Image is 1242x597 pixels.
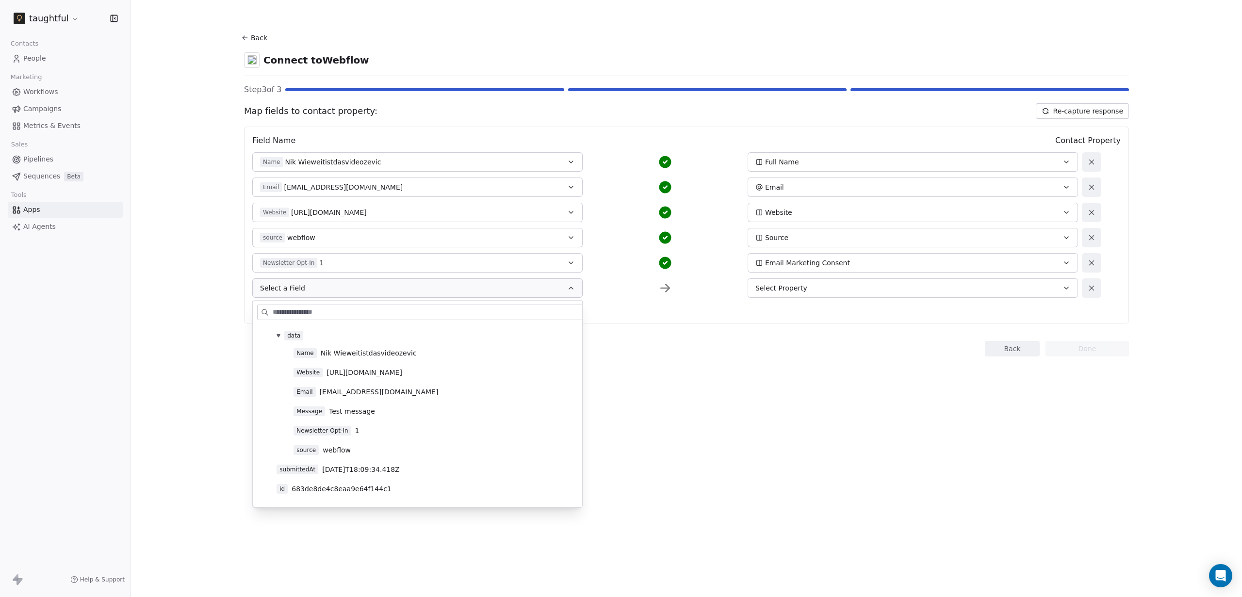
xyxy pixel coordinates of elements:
[323,445,351,455] span: webflow
[320,387,439,397] span: [EMAIL_ADDRESS][DOMAIN_NAME]
[7,188,31,202] span: Tools
[29,12,69,25] span: taughtful
[6,36,43,51] span: Contacts
[70,576,125,583] a: Help & Support
[23,87,58,97] span: Workflows
[291,208,367,217] span: [URL][DOMAIN_NAME]
[244,105,377,117] span: Map fields to contact property:
[285,157,381,167] span: Nik Wieweitistdasvideozevic
[985,341,1040,356] button: Back
[260,208,289,217] span: Website
[23,104,61,114] span: Campaigns
[8,84,123,100] a: Workflows
[260,258,317,268] span: Newsletter Opt-In
[1046,341,1129,356] button: Done
[355,426,360,436] span: 1
[263,53,369,67] span: Connect to Webflow
[1055,135,1121,146] span: Contact Property
[277,465,318,474] span: submittedAt
[765,182,784,192] span: Email
[284,182,403,192] span: [EMAIL_ADDRESS][DOMAIN_NAME]
[327,368,402,377] span: [URL][DOMAIN_NAME]
[292,484,392,494] span: 683de8de4c8eaa9e64f144c1
[6,70,46,84] span: Marketing
[23,121,81,131] span: Metrics & Events
[294,368,323,377] span: Website
[252,135,295,146] span: Field Name
[765,208,792,217] span: Website
[8,168,123,184] a: SequencesBeta
[322,465,400,474] span: [DATE]T18:09:34.418Z
[8,101,123,117] a: Campaigns
[64,172,83,181] span: Beta
[14,13,25,24] img: Logo-Taughtful-500x500.png
[260,233,285,242] span: source
[755,283,807,293] span: Select Property
[294,406,325,416] span: Message
[287,233,315,242] span: webflow
[23,53,46,64] span: People
[260,157,283,167] span: Name
[329,406,375,416] span: Test message
[244,84,281,96] span: Step 3 of 3
[7,137,32,152] span: Sales
[23,171,60,181] span: Sequences
[765,258,850,268] span: Email Marketing Consent
[1209,564,1232,587] div: Open Intercom Messenger
[277,484,288,494] span: id
[12,10,81,27] button: taughtful
[8,50,123,66] a: People
[260,182,282,192] span: Email
[294,387,315,397] span: Email
[294,426,351,436] span: Newsletter Opt-In
[8,219,123,235] a: AI Agents
[80,576,125,583] span: Help & Support
[1036,103,1129,119] button: Re-capture response
[240,29,271,47] button: Back
[23,154,53,164] span: Pipelines
[23,222,56,232] span: AI Agents
[8,118,123,134] a: Metrics & Events
[260,283,305,293] span: Select a Field
[8,202,123,218] a: Apps
[8,151,123,167] a: Pipelines
[321,348,417,358] span: Nik Wieweitistdasvideozevic
[284,331,303,340] span: data
[294,445,319,455] span: source
[247,55,257,65] img: webflow.svg
[765,233,788,242] span: Source
[319,258,324,268] span: 1
[765,157,799,167] span: Full Name
[23,205,40,215] span: Apps
[294,348,317,358] span: Name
